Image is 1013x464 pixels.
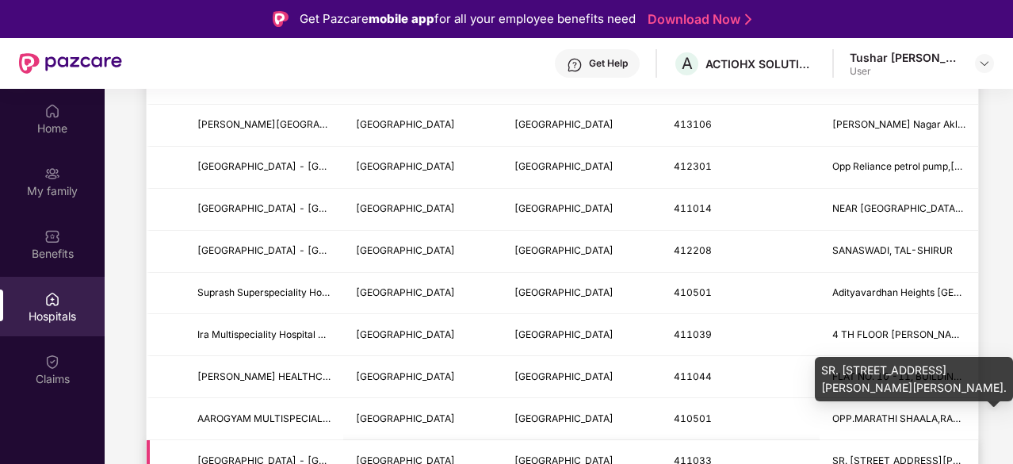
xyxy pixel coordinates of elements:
[705,56,816,71] div: ACTIOHX SOLUTIONS PRIVATE LIMITED
[44,291,60,307] img: svg+xml;base64,PHN2ZyBpZD0iSG9zcGl0YWxzIiB4bWxucz0iaHR0cDovL3d3dy53My5vcmcvMjAwMC9zdmciIHdpZHRoPS...
[682,54,693,73] span: A
[502,398,660,440] td: PUNE
[185,189,343,231] td: CITYCARE HOSPITAL - PUNE
[820,231,978,273] td: SANASWADI, TAL-SHIRUR
[19,53,122,74] img: New Pazcare Logo
[197,244,407,256] span: [GEOGRAPHIC_DATA] - [GEOGRAPHIC_DATA]
[567,57,583,73] img: svg+xml;base64,PHN2ZyBpZD0iSGVscC0zMngzMiIgeG1sbnM9Imh0dHA6Ly93d3cudzMub3JnLzIwMDAvc3ZnIiB3aWR0aD...
[820,105,978,147] td: Vyanktesh Nagar Akluj Tal-Indapur,Pune-413106
[674,286,712,298] span: 410501
[185,398,343,440] td: AAROGYAM MULTISPECIALITY HOSPITAL - PUNE
[356,286,455,298] span: [GEOGRAPHIC_DATA]
[44,166,60,182] img: svg+xml;base64,PHN2ZyB3aWR0aD0iMjAiIGhlaWdodD0iMjAiIHZpZXdCb3g9IjAgMCAyMCAyMCIgZmlsbD0ibm9uZSIgeG...
[514,412,614,424] span: [GEOGRAPHIC_DATA]
[502,147,660,189] td: PUNE
[343,356,502,398] td: MAHARASHTRA
[820,147,978,189] td: Opp Reliance petrol pump,Saswad,Taluka-Purandar,Dist-Pune,412301.
[343,273,502,315] td: MAHARASHTRA
[356,244,455,256] span: [GEOGRAPHIC_DATA]
[674,118,712,130] span: 413106
[185,356,343,398] td: SHAKUNTALA HEALTHCARE PVT LTD
[514,244,614,256] span: [GEOGRAPHIC_DATA]
[514,160,614,172] span: [GEOGRAPHIC_DATA]
[502,231,660,273] td: PUNE
[502,356,660,398] td: PUNE
[356,328,455,340] span: [GEOGRAPHIC_DATA]
[356,118,455,130] span: [GEOGRAPHIC_DATA]
[300,10,636,29] div: Get Pazcare for all your employee benefits need
[820,273,978,315] td: Adityavardhan Heights 3rd Floor, Manik Chawk, Chakan, Tal. Khed, Dist. Pune
[502,189,660,231] td: PUNE
[674,202,712,214] span: 411014
[850,50,961,65] div: Tushar [PERSON_NAME]
[197,160,407,172] span: [GEOGRAPHIC_DATA] - [GEOGRAPHIC_DATA]
[343,398,502,440] td: MAHARASHTRA
[197,370,383,382] span: [PERSON_NAME] HEALTHCARE PVT LTD
[978,57,991,70] img: svg+xml;base64,PHN2ZyBpZD0iRHJvcGRvd24tMzJ4MzIiIHhtbG5zPSJodHRwOi8vd3d3LnczLm9yZy8yMDAwL3N2ZyIgd2...
[589,57,628,70] div: Get Help
[343,105,502,147] td: MAHARASHTRA
[185,231,343,273] td: SHANTI HOSPITAL - PUNE
[197,202,407,214] span: [GEOGRAPHIC_DATA] - [GEOGRAPHIC_DATA]
[820,398,978,440] td: OPP.MARATHI SHAALA,RANUBAIMALA,NANEKARWADI,CHAKAN
[674,244,712,256] span: 412208
[197,328,426,340] span: Ira Multispeciality Hospital - [GEOGRAPHIC_DATA]
[815,357,1013,401] div: SR. [STREET_ADDRESS][PERSON_NAME][PERSON_NAME].
[502,314,660,356] td: PUNE
[502,273,660,315] td: AHMEDNAGAR
[343,147,502,189] td: MAHARASHTRA
[356,412,455,424] span: [GEOGRAPHIC_DATA]
[44,228,60,244] img: svg+xml;base64,PHN2ZyBpZD0iQmVuZWZpdHMiIHhtbG5zPSJodHRwOi8vd3d3LnczLm9yZy8yMDAwL3N2ZyIgd2lkdGg9Ij...
[820,314,978,356] td: 4 TH FLOOR PHUGE PRIMA PUNE NASHIK HIGHWAY BHOSARI, PHUGE PRIMA BULIDING, BHOSARI, PUNE - 411039
[356,202,455,214] span: [GEOGRAPHIC_DATA]
[674,160,712,172] span: 412301
[273,11,289,27] img: Logo
[185,314,343,356] td: Ira Multispeciality Hospital - Pune
[343,231,502,273] td: MAHARASHTRA
[197,118,485,130] span: [PERSON_NAME][GEOGRAPHIC_DATA] - [GEOGRAPHIC_DATA]
[185,273,343,315] td: Suprash Superspeciality Hospital
[369,11,434,26] strong: mobile app
[343,314,502,356] td: MAHARASHTRA
[820,189,978,231] td: NEAR DUTTA MANDIR,KAMAL NAGAR,VADGAON SHERI,PUNE,MAHARASHTRA - 411014
[850,65,961,78] div: User
[832,244,953,256] span: SANASWADI, TAL-SHIRUR
[185,147,343,189] td: Unity Hospital - Pune
[514,202,614,214] span: [GEOGRAPHIC_DATA]
[674,328,712,340] span: 411039
[343,189,502,231] td: MAHARASHTRA
[356,160,455,172] span: [GEOGRAPHIC_DATA]
[44,103,60,119] img: svg+xml;base64,PHN2ZyBpZD0iSG9tZSIgeG1sbnM9Imh0dHA6Ly93d3cudzMub3JnLzIwMDAvc3ZnIiB3aWR0aD0iMjAiIG...
[674,370,712,382] span: 411044
[514,370,614,382] span: [GEOGRAPHIC_DATA]
[674,412,712,424] span: 410501
[197,286,346,298] span: Suprash Superspeciality Hospital
[745,11,751,28] img: Stroke
[185,105,343,147] td: Omkar Hospital - Akluj
[502,105,660,147] td: PUNE
[44,354,60,370] img: svg+xml;base64,PHN2ZyBpZD0iQ2xhaW0iIHhtbG5zPSJodHRwOi8vd3d3LnczLm9yZy8yMDAwL3N2ZyIgd2lkdGg9IjIwIi...
[514,118,614,130] span: [GEOGRAPHIC_DATA]
[514,328,614,340] span: [GEOGRAPHIC_DATA]
[356,370,455,382] span: [GEOGRAPHIC_DATA]
[514,286,614,298] span: [GEOGRAPHIC_DATA]
[648,11,747,28] a: Download Now
[197,412,497,424] span: AAROGYAM MULTISPECIALITY HOSPITAL - [GEOGRAPHIC_DATA]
